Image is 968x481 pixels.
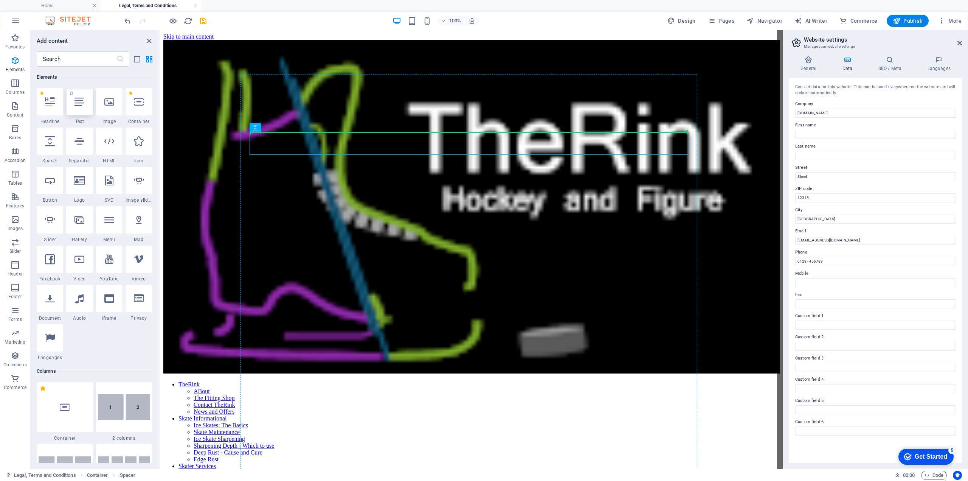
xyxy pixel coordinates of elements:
[37,206,63,243] div: Slider
[867,56,916,72] h4: SEO / Meta
[804,36,962,43] h2: Website settings
[705,15,737,27] button: Pages
[66,315,93,321] span: Audio
[37,128,63,164] div: Spacer
[37,246,63,282] div: Facebook
[66,246,93,282] div: Video
[795,100,956,109] label: Company
[468,17,475,24] i: On resize automatically adjust zoom level to fit chosen device.
[37,276,63,282] span: Facebook
[903,471,915,480] span: 00 00
[126,315,152,321] span: Privacy
[37,158,63,164] span: Spacer
[6,203,24,209] p: Features
[916,56,962,72] h4: Languages
[37,88,63,125] div: Headline
[43,16,100,25] img: Editor Logo
[37,197,63,203] span: Button
[795,417,956,427] label: Custom field 6
[96,237,123,243] span: Menu
[183,16,192,25] button: reload
[795,290,956,299] label: Fax
[743,15,785,27] button: Navigator
[66,285,93,321] div: Audio
[7,112,23,118] p: Content
[199,16,208,25] button: save
[795,248,956,257] label: Phone
[3,362,26,368] p: Collections
[37,324,63,361] div: Languages
[96,167,123,203] div: SVG
[791,15,830,27] button: AI Writer
[66,88,93,125] div: Text
[9,248,21,254] p: Slider
[96,315,123,321] span: Iframe
[938,17,962,25] span: More
[40,385,46,392] span: Remove from favorites
[795,121,956,130] label: First name
[66,237,93,243] span: Gallery
[66,276,93,282] span: Video
[795,84,956,97] div: Contact data for this website. This can be used everywhere on the website and will update automat...
[56,2,64,9] div: 5
[126,206,152,243] div: Map
[437,16,464,25] button: 100%
[126,118,152,125] span: Container
[144,54,154,64] button: grid-view
[199,17,208,25] i: Save (Ctrl+S)
[132,54,141,64] button: list-view
[37,237,63,243] span: Slider
[795,269,956,278] label: Mobile
[795,396,956,405] label: Custom field 5
[87,471,136,480] nav: breadcrumb
[8,271,23,277] p: Header
[37,382,93,441] div: Container
[839,17,878,25] span: Commerce
[908,472,909,478] span: :
[6,471,76,480] a: Click to cancel selection. Double-click to open Pages
[795,354,956,363] label: Custom field 3
[6,4,61,20] div: Get Started 5 items remaining, 0% complete
[449,16,461,25] h6: 100%
[129,91,133,95] span: Remove from favorites
[66,167,93,203] div: Logo
[935,15,965,27] button: More
[8,294,22,300] p: Footer
[5,157,26,163] p: Accordion
[22,8,55,15] div: Get Started
[96,88,123,125] div: Image
[708,17,734,25] span: Pages
[37,285,63,321] div: Document
[795,227,956,236] label: Email
[126,237,152,243] span: Map
[795,184,956,193] label: ZIP code
[126,285,152,321] div: Privacy
[98,394,150,420] img: 2-columns.svg
[96,382,152,441] div: 2 columns
[37,73,152,82] h6: Elements
[126,167,152,203] div: Image slider
[37,367,152,376] h6: Columns
[8,316,22,322] p: Forms
[9,135,22,141] p: Boxes
[746,17,782,25] span: Navigator
[895,471,915,480] h6: Session time
[96,276,123,282] span: YouTube
[126,158,152,164] span: Icon
[37,36,68,45] h6: Add content
[123,16,132,25] button: undo
[795,375,956,384] label: Custom field 4
[836,15,881,27] button: Commerce
[96,285,123,321] div: Iframe
[795,163,956,172] label: Street
[8,180,22,186] p: Tables
[96,158,123,164] span: HTML
[37,315,63,321] span: Document
[37,51,116,67] input: Search
[126,128,152,164] div: Icon
[921,471,947,480] button: Code
[6,89,25,95] p: Columns
[5,339,25,345] p: Marketing
[3,3,53,9] a: Skip to main content
[831,56,867,72] h4: Data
